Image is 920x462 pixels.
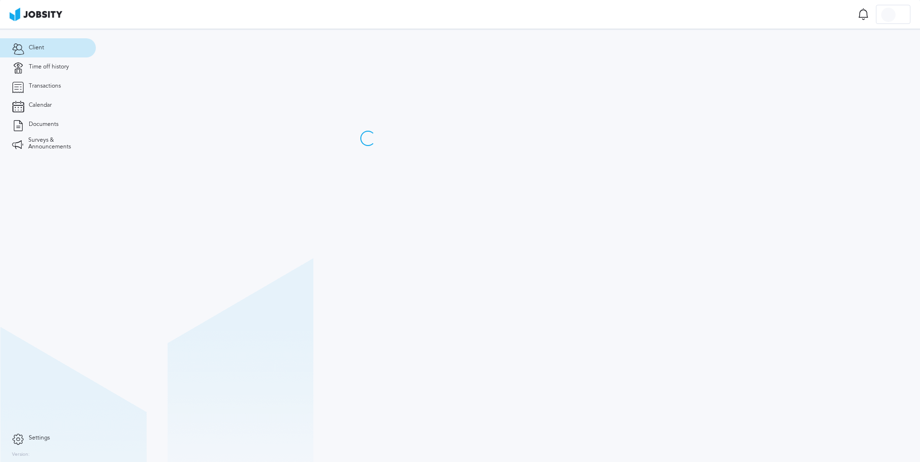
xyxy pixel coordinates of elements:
span: Time off history [29,64,69,70]
label: Version: [12,452,30,458]
span: Documents [29,121,58,128]
span: Settings [29,435,50,441]
img: ab4bad089aa723f57921c736e9817d99.png [10,8,62,21]
span: Transactions [29,83,61,90]
span: Client [29,45,44,51]
span: Calendar [29,102,52,109]
span: Surveys & Announcements [28,137,84,150]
